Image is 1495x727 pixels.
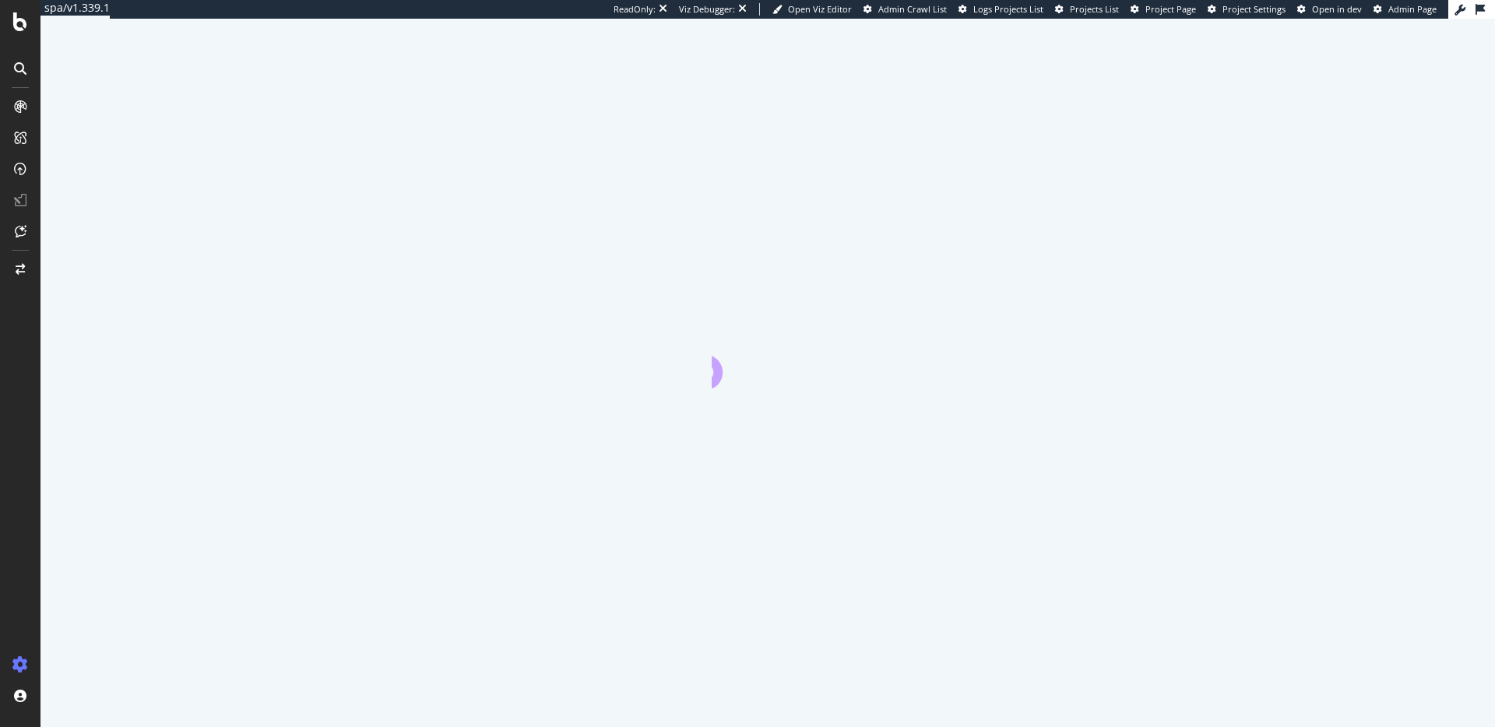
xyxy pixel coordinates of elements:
a: Projects List [1055,3,1119,16]
a: Admin Page [1374,3,1437,16]
span: Project Page [1145,3,1196,15]
a: Open in dev [1297,3,1362,16]
a: Project Page [1131,3,1196,16]
a: Project Settings [1208,3,1286,16]
span: Admin Crawl List [878,3,947,15]
span: Logs Projects List [973,3,1043,15]
div: Viz Debugger: [679,3,735,16]
span: Open in dev [1312,3,1362,15]
a: Admin Crawl List [864,3,947,16]
a: Logs Projects List [959,3,1043,16]
div: ReadOnly: [614,3,656,16]
span: Admin Page [1388,3,1437,15]
a: Open Viz Editor [772,3,852,16]
span: Projects List [1070,3,1119,15]
div: animation [712,332,824,388]
span: Project Settings [1222,3,1286,15]
span: Open Viz Editor [788,3,852,15]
